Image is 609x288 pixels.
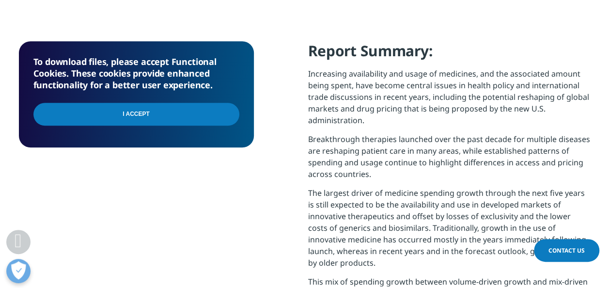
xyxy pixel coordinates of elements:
p: Breakthrough therapies launched over the past decade for multiple diseases are reshaping patient ... [308,133,591,187]
button: Ouvrir le centre de préférences [6,259,31,283]
p: Increasing availability and usage of medicines, and the associated amount being spent, have becom... [308,68,591,133]
p: The largest driver of medicine spending growth through the next five years is still expected to b... [308,187,591,276]
span: Contact Us [548,246,585,255]
h5: To download files, please accept Functional Cookies. These cookies provide enhanced functionality... [33,56,239,91]
h4: Report Summary: [308,41,591,68]
a: Contact Us [534,239,599,262]
input: I Accept [33,103,239,126]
